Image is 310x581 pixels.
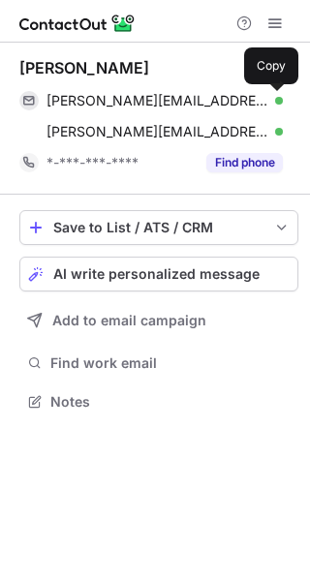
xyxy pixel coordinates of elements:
[19,350,298,377] button: Find work email
[50,393,291,411] span: Notes
[52,313,206,328] span: Add to email campaign
[206,153,283,172] button: Reveal Button
[19,388,298,415] button: Notes
[19,12,136,35] img: ContactOut v5.3.10
[19,257,298,291] button: AI write personalized message
[50,354,291,372] span: Find work email
[19,58,149,77] div: [PERSON_NAME]
[53,266,260,282] span: AI write personalized message
[19,303,298,338] button: Add to email campaign
[53,220,264,235] div: Save to List / ATS / CRM
[46,92,268,109] span: [PERSON_NAME][EMAIL_ADDRESS][DOMAIN_NAME]
[19,210,298,245] button: save-profile-one-click
[46,123,268,140] span: [PERSON_NAME][EMAIL_ADDRESS][PERSON_NAME][DOMAIN_NAME]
